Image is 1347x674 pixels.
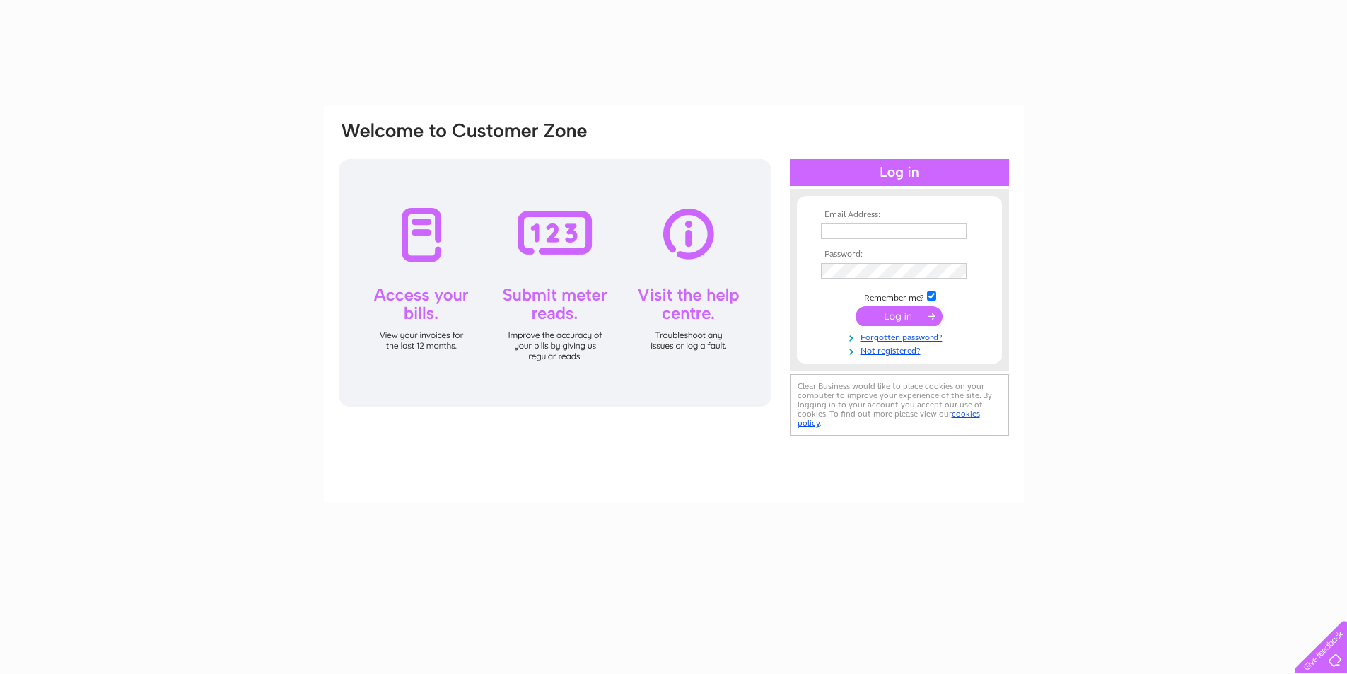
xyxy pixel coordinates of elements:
[821,343,981,356] a: Not registered?
[821,330,981,343] a: Forgotten password?
[790,374,1009,436] div: Clear Business would like to place cookies on your computer to improve your experience of the sit...
[856,306,943,326] input: Submit
[817,250,981,260] th: Password:
[817,289,981,303] td: Remember me?
[817,210,981,220] th: Email Address:
[798,409,980,428] a: cookies policy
